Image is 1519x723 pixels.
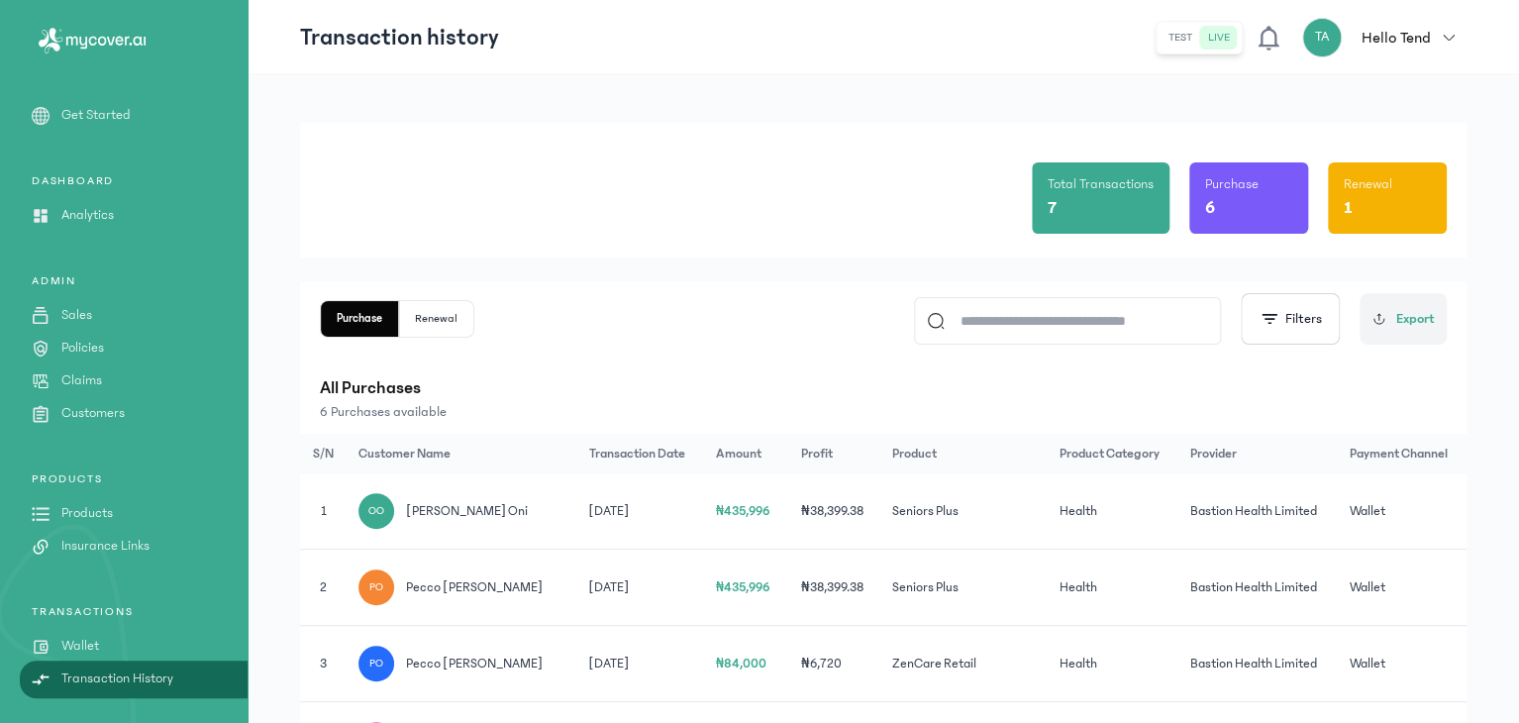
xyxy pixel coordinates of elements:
[300,22,499,53] p: Transaction history
[321,504,327,518] span: 1
[576,473,703,550] td: [DATE]
[1048,434,1178,473] th: Product Category
[789,626,880,702] td: ₦6,720
[320,580,327,594] span: 2
[789,473,880,550] td: ₦38,399.38
[358,646,394,681] div: PO
[1048,626,1178,702] td: Health
[61,503,113,524] p: Products
[320,657,327,671] span: 3
[879,434,1047,473] th: Product
[61,536,150,557] p: Insurance Links
[1205,194,1215,222] p: 6
[1241,293,1340,345] button: Filters
[1205,174,1259,194] p: Purchase
[1338,550,1467,626] td: Wallet
[715,580,769,594] span: ₦435,996
[789,550,880,626] td: ₦38,399.38
[358,493,394,529] div: OO
[879,473,1047,550] td: Seniors Plus
[1048,174,1154,194] p: Total Transactions
[1338,626,1467,702] td: Wallet
[61,370,102,391] p: Claims
[1200,26,1238,50] button: live
[406,501,528,521] span: [PERSON_NAME] Oni
[1338,434,1467,473] th: Payment Channel
[320,402,1447,422] p: 6 Purchases available
[1344,194,1353,222] p: 1
[61,305,92,326] p: Sales
[703,434,788,473] th: Amount
[358,569,394,605] div: PO
[1302,18,1467,57] button: TAHello Tend
[879,626,1047,702] td: ZenCare Retail
[61,669,173,689] p: Transaction History
[61,636,99,657] p: Wallet
[1178,434,1338,473] th: Provider
[61,403,125,424] p: Customers
[1396,309,1435,330] span: Export
[1178,473,1338,550] td: Bastion Health Limited
[1344,174,1392,194] p: Renewal
[406,577,543,597] span: Pecco [PERSON_NAME]
[1048,194,1057,222] p: 7
[789,434,880,473] th: Profit
[1048,550,1178,626] td: Health
[61,205,114,226] p: Analytics
[1302,18,1342,57] div: TA
[399,301,473,337] button: Renewal
[300,434,347,473] th: S/N
[1362,26,1431,50] p: Hello Tend
[406,654,543,673] span: Pecco [PERSON_NAME]
[320,374,1447,402] p: All Purchases
[1338,473,1467,550] td: Wallet
[576,550,703,626] td: [DATE]
[347,434,576,473] th: Customer Name
[576,434,703,473] th: Transaction Date
[715,504,769,518] span: ₦435,996
[1178,550,1338,626] td: Bastion Health Limited
[1161,26,1200,50] button: test
[715,657,766,671] span: ₦84,000
[1360,293,1447,345] button: Export
[576,626,703,702] td: [DATE]
[321,301,399,337] button: Purchase
[879,550,1047,626] td: Seniors Plus
[1048,473,1178,550] td: Health
[61,338,104,359] p: Policies
[61,105,131,126] p: Get Started
[1178,626,1338,702] td: Bastion Health Limited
